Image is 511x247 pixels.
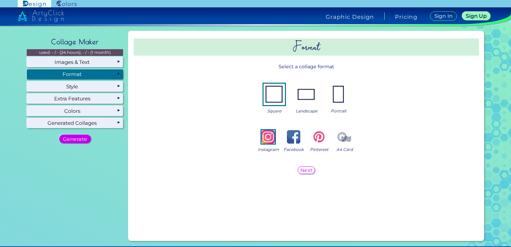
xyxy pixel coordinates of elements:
img: ex-mb-format-1.jpg [296,84,317,105]
h5: Generate [64,137,86,141]
div: Extra Features [27,94,123,104]
span: Facebook [284,146,304,153]
img: icon_pinterest_color.svg [312,130,326,144]
span: Portrait [331,108,346,114]
img: icon_stamp.svg [338,130,351,144]
div: Generated Collages [27,118,123,128]
div: Colors [27,106,123,116]
span: Landscape [296,108,317,114]
p: used: - / - (24 hours), - / - (1 month) [27,49,123,56]
span: Pinterest [310,146,328,153]
img: icon_fb_color.svg [287,130,300,144]
h4: Graphic Design [326,14,374,19]
h2: Collage Maker [48,34,102,49]
img: ex-mb-format-0.jpg [264,84,285,105]
a: Sign Up [464,12,489,20]
p: Select a collage format [134,61,479,73]
div: Images & Text [27,57,123,67]
img: ArtyClick Colors logo [57,1,77,7]
div: Style [27,81,123,91]
a: Sign In [431,12,455,20]
img: icon_ig_color.svg [262,130,275,144]
span: Instagram [258,146,279,153]
a: Pricing [395,14,417,19]
h5: Next [301,168,312,172]
img: ex-mb-format-2.jpg [328,84,349,105]
span: Square [267,108,281,114]
h5: Sign Up [467,14,486,18]
img: artyclick_design_logo_white_combined_path.svg [18,10,64,22]
div: Format [27,69,123,79]
span: A4 Card [336,146,353,153]
h2: Format [134,38,479,56]
h5: Sign In [435,14,452,18]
